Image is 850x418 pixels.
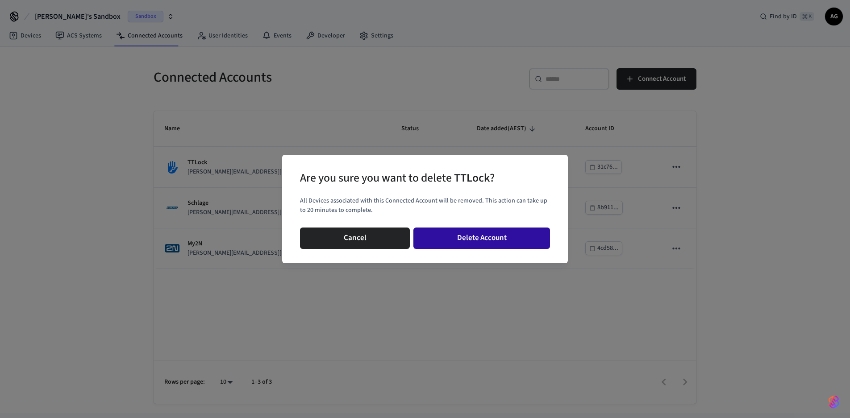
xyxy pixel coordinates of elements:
[829,395,839,409] img: SeamLogoGradient.69752ec5.svg
[300,169,495,187] div: Are you sure you want to delete ?
[413,228,550,249] button: Delete Account
[300,196,550,215] p: All Devices associated with this Connected Account will be removed. This action can take up to 20...
[300,228,410,249] button: Cancel
[454,170,490,186] span: TTLock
